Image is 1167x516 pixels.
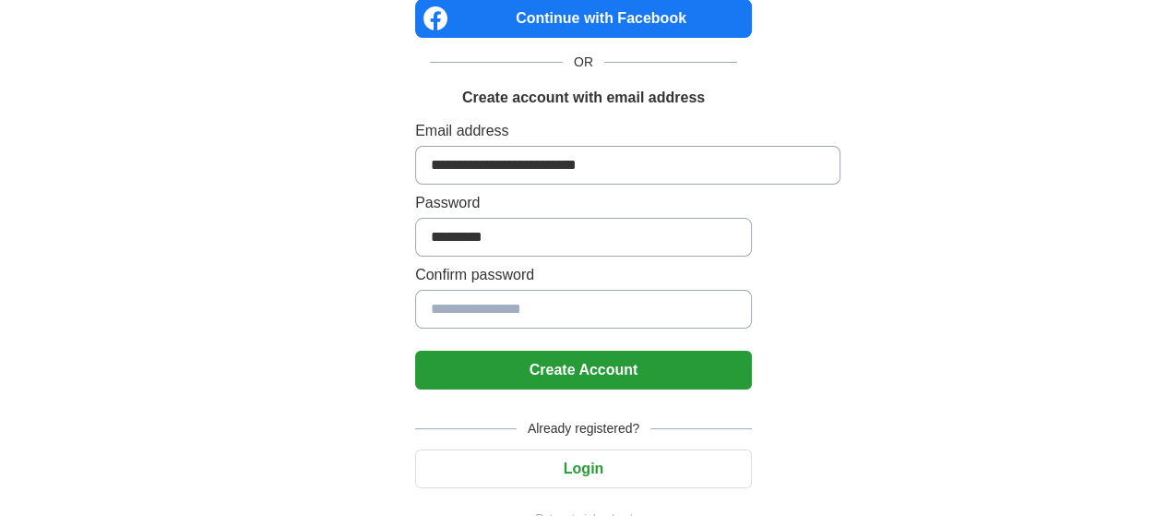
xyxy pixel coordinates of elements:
span: OR [563,53,604,72]
h1: Create account with email address [462,87,705,109]
a: Login [415,461,752,476]
label: Confirm password [415,264,752,286]
button: Login [415,450,752,488]
label: Email address [415,120,752,142]
span: Already registered? [517,419,650,438]
button: Create Account [415,351,752,390]
label: Password [415,192,752,214]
